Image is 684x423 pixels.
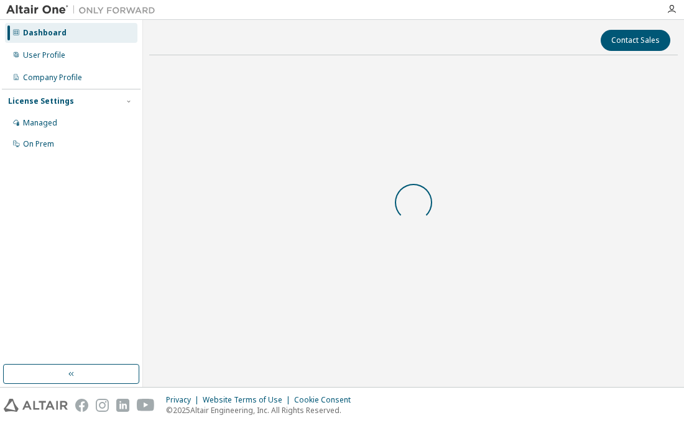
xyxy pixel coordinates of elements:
[6,4,162,16] img: Altair One
[23,139,54,149] div: On Prem
[8,96,74,106] div: License Settings
[601,30,670,51] button: Contact Sales
[96,399,109,412] img: instagram.svg
[116,399,129,412] img: linkedin.svg
[23,28,67,38] div: Dashboard
[75,399,88,412] img: facebook.svg
[294,395,358,405] div: Cookie Consent
[203,395,294,405] div: Website Terms of Use
[23,50,65,60] div: User Profile
[23,73,82,83] div: Company Profile
[166,395,203,405] div: Privacy
[166,405,358,416] p: © 2025 Altair Engineering, Inc. All Rights Reserved.
[137,399,155,412] img: youtube.svg
[23,118,57,128] div: Managed
[4,399,68,412] img: altair_logo.svg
